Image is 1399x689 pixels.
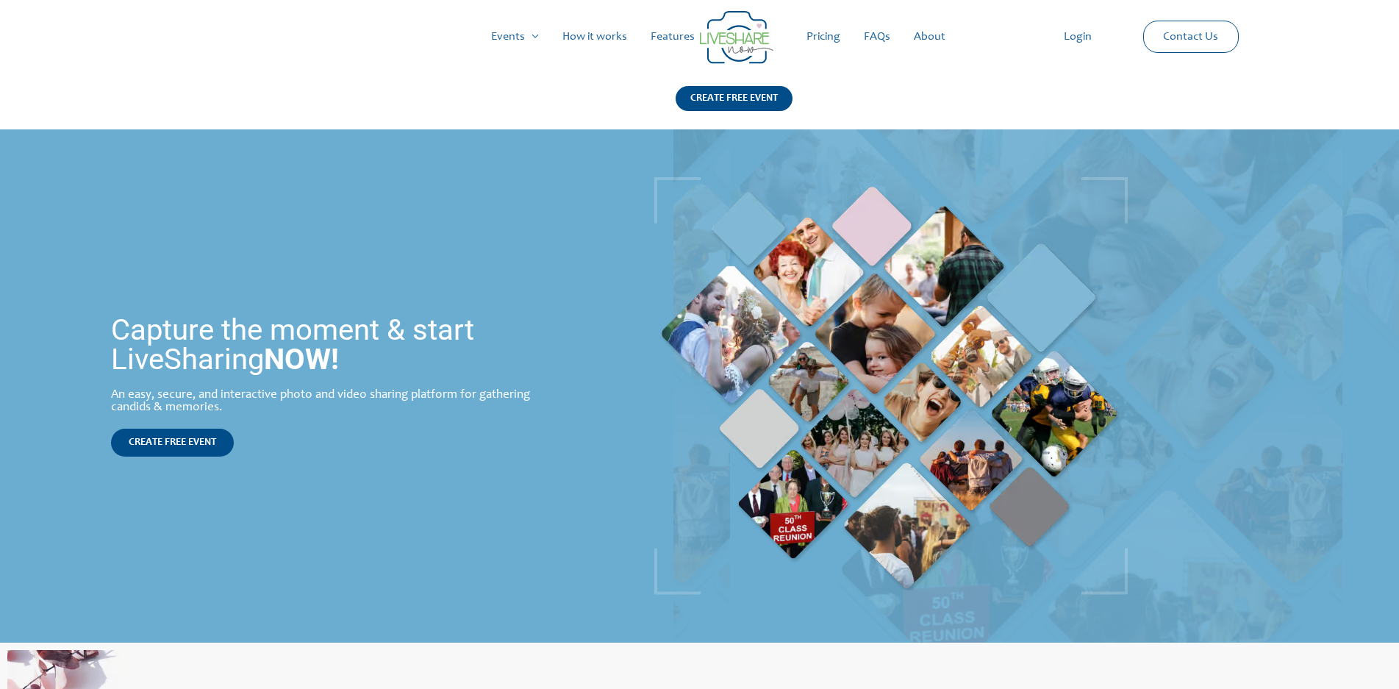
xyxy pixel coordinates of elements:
a: Contact Us [1151,21,1230,52]
a: Events [479,13,551,60]
h1: Capture the moment & start LiveSharing [111,315,558,374]
nav: Site Navigation [26,13,1373,60]
strong: NOW! [264,342,339,376]
a: Login [1052,13,1103,60]
img: home_banner_pic | Live Photo Slideshow for Events | Create Free Events Album for Any Occasion [654,177,1128,595]
a: Features [639,13,706,60]
img: Group 14 | Live Photo Slideshow for Events | Create Free Events Album for Any Occasion [700,11,773,64]
div: An easy, secure, and interactive photo and video sharing platform for gathering candids & memories. [111,389,558,414]
a: Pricing [795,13,852,60]
a: CREATE FREE EVENT [676,86,792,129]
a: FAQs [852,13,902,60]
a: About [902,13,957,60]
a: CREATE FREE EVENT [111,429,234,457]
span: CREATE FREE EVENT [129,438,216,448]
a: How it works [551,13,639,60]
div: CREATE FREE EVENT [676,86,792,111]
